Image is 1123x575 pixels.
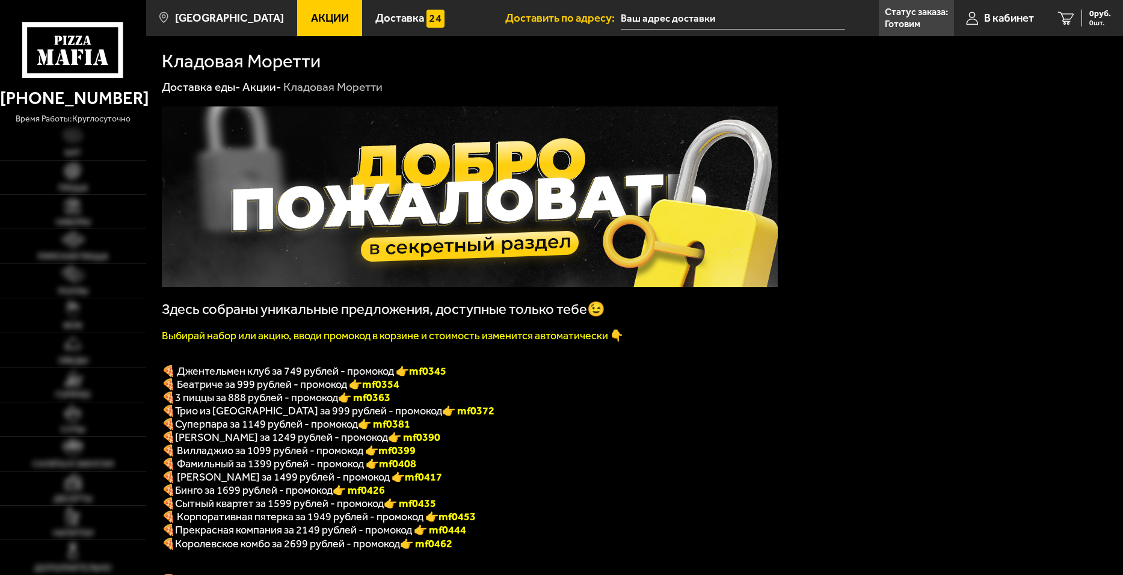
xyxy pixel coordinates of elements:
[885,7,948,17] p: Статус заказа:
[175,13,284,24] span: [GEOGRAPHIC_DATA]
[54,495,92,503] span: Десерты
[984,13,1034,24] span: В кабинет
[175,537,400,550] span: Королевское комбо за 2699 рублей - промокод
[379,457,416,470] b: mf0408
[162,457,416,470] span: 🍕 Фамильный за 1399 рублей - промокод 👉
[64,149,81,158] span: Хит
[333,484,385,497] b: 👉 mf0426
[162,106,778,287] img: 1024x1024
[442,404,494,417] font: 👉 mf0372
[1089,19,1111,26] span: 0 шт.
[175,431,388,444] span: [PERSON_NAME] за 1249 рублей - промокод
[162,444,416,457] span: 🍕 Вилладжио за 1099 рублей - промокод 👉
[162,497,175,510] b: 🍕
[61,426,85,434] span: Супы
[175,391,338,404] span: 3 пиццы за 888 рублей - промокод
[55,391,91,399] span: Горячее
[34,564,111,573] span: Дополнительно
[384,497,436,510] b: 👉 mf0435
[162,431,175,444] b: 🍕
[405,470,442,484] b: mf0417
[175,523,414,537] span: Прекрасная компания за 2149 рублей - промокод
[175,417,358,431] span: Суперпара за 1149 рублей - промокод
[162,378,399,391] span: 🍕 Беатриче за 999 рублей - промокод 👉
[400,537,452,550] font: 👉 mf0462
[283,79,383,94] div: Кладовая Моретти
[175,484,333,497] span: Бинго за 1699 рублей - промокод
[242,80,282,94] a: Акции-
[358,417,410,431] font: 👉 mf0381
[58,287,88,296] span: Роллы
[162,52,321,70] h1: Кладовая Моретти
[162,364,446,378] span: 🍕 Джентельмен клуб за 749 рублей - промокод 👉
[162,329,623,342] font: Выбирай набор или акцию, вводи промокод в корзине и стоимость изменится автоматически 👇
[162,484,175,497] b: 🍕
[162,80,241,94] a: Доставка еды-
[162,510,476,523] span: 🍕 Корпоративная пятерка за 1949 рублей - промокод 👉
[162,404,175,417] font: 🍕
[311,13,349,24] span: Акции
[414,523,466,537] font: 👉 mf0444
[162,523,175,537] font: 🍕
[388,431,440,444] b: 👉 mf0390
[32,460,114,469] span: Салаты и закуски
[38,253,108,261] span: Римская пицца
[162,537,175,550] font: 🍕
[505,13,621,24] span: Доставить по адресу:
[426,10,444,27] img: 15daf4d41897b9f0e9f617042186c801.svg
[885,19,920,29] p: Готовим
[362,378,399,391] b: mf0354
[338,391,390,404] font: 👉 mf0363
[58,357,88,365] span: Обеды
[378,444,416,457] b: mf0399
[53,529,93,538] span: Напитки
[162,301,605,318] span: Здесь собраны уникальные предложения, доступные только тебе😉
[56,218,90,227] span: Наборы
[375,13,424,24] span: Доставка
[63,322,83,330] span: WOK
[409,364,446,378] b: mf0345
[175,497,384,510] span: Сытный квартет за 1599 рублей - промокод
[621,7,845,29] input: Ваш адрес доставки
[1089,10,1111,18] span: 0 руб.
[162,391,175,404] font: 🍕
[162,417,175,431] font: 🍕
[58,184,88,192] span: Пицца
[438,510,476,523] b: mf0453
[175,404,442,417] span: Трио из [GEOGRAPHIC_DATA] за 999 рублей - промокод
[162,470,442,484] span: 🍕 [PERSON_NAME] за 1499 рублей - промокод 👉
